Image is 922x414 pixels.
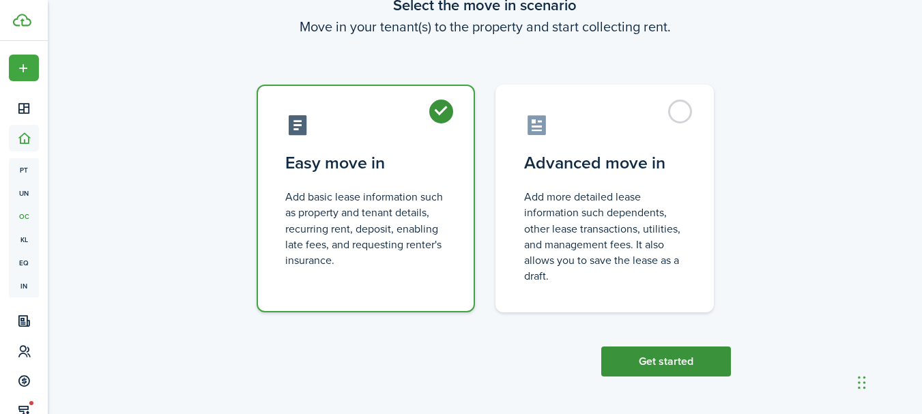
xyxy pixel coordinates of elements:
a: un [9,181,39,205]
a: oc [9,205,39,228]
div: Drag [858,362,866,403]
iframe: Chat Widget [854,349,922,414]
img: TenantCloud [13,14,31,27]
control-radio-card-description: Add basic lease information such as property and tenant details, recurring rent, deposit, enablin... [285,189,446,268]
control-radio-card-title: Advanced move in [524,151,685,175]
a: pt [9,158,39,181]
a: in [9,274,39,297]
wizard-step-header-description: Move in your tenant(s) to the property and start collecting rent. [240,16,731,37]
a: kl [9,228,39,251]
control-radio-card-title: Easy move in [285,151,446,175]
button: Open menu [9,55,39,81]
a: eq [9,251,39,274]
control-radio-card-description: Add more detailed lease information such dependents, other lease transactions, utilities, and man... [524,189,685,284]
button: Get started [601,346,731,376]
